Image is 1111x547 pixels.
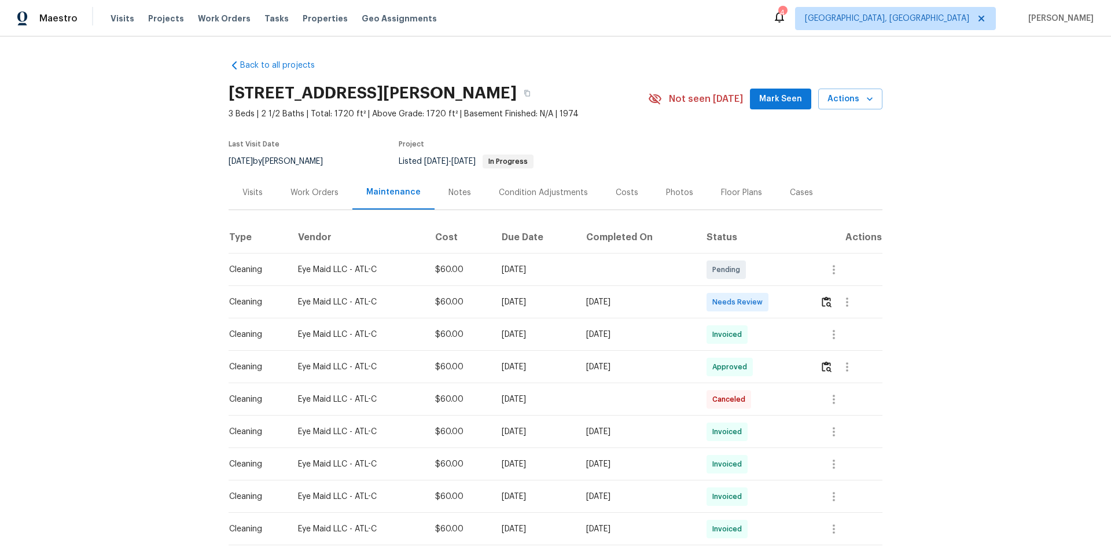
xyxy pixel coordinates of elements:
div: Cleaning [229,394,279,405]
div: $60.00 [435,329,483,340]
div: Cleaning [229,458,279,470]
span: Approved [712,361,752,373]
div: Work Orders [290,187,339,199]
span: [DATE] [229,157,253,166]
span: Not seen [DATE] [669,93,743,105]
div: Eye Maid LLC - ATL-C [298,394,417,405]
button: Review Icon [820,353,833,381]
span: Work Orders [198,13,251,24]
div: $60.00 [435,491,483,502]
div: $60.00 [435,426,483,438]
div: Eye Maid LLC - ATL-C [298,458,417,470]
div: [DATE] [502,458,568,470]
div: Eye Maid LLC - ATL-C [298,296,417,308]
span: Invoiced [712,458,746,470]
span: Mark Seen [759,92,802,107]
div: [DATE] [502,523,568,535]
span: Maestro [39,13,78,24]
a: Back to all projects [229,60,340,71]
div: Notes [448,187,471,199]
div: [DATE] [502,361,568,373]
div: [DATE] [502,394,568,405]
div: Cleaning [229,329,279,340]
div: [DATE] [586,458,687,470]
div: [DATE] [586,491,687,502]
button: Actions [818,89,882,110]
div: Eye Maid LLC - ATL-C [298,329,417,340]
span: Pending [712,264,745,276]
div: [DATE] [502,426,568,438]
div: Cleaning [229,491,279,502]
span: Tasks [264,14,289,23]
th: Completed On [577,221,697,254]
div: [DATE] [502,296,568,308]
img: Review Icon [822,361,832,372]
div: [DATE] [502,491,568,502]
div: Costs [616,187,638,199]
span: Projects [148,13,184,24]
button: Copy Address [517,83,538,104]
div: Eye Maid LLC - ATL-C [298,426,417,438]
span: Needs Review [712,296,767,308]
th: Actions [811,221,882,254]
button: Mark Seen [750,89,811,110]
div: Eye Maid LLC - ATL-C [298,523,417,535]
th: Type [229,221,289,254]
div: Eye Maid LLC - ATL-C [298,361,417,373]
div: $60.00 [435,523,483,535]
span: Visits [111,13,134,24]
span: Invoiced [712,426,746,438]
div: Floor Plans [721,187,762,199]
button: Review Icon [820,288,833,316]
div: Eye Maid LLC - ATL-C [298,491,417,502]
div: [DATE] [586,426,687,438]
div: [DATE] [502,329,568,340]
span: Invoiced [712,491,746,502]
span: Canceled [712,394,750,405]
div: Cleaning [229,523,279,535]
span: Project [399,141,424,148]
div: Photos [666,187,693,199]
span: In Progress [484,158,532,165]
span: Properties [303,13,348,24]
div: Eye Maid LLC - ATL-C [298,264,417,276]
span: Geo Assignments [362,13,437,24]
div: $60.00 [435,361,483,373]
div: $60.00 [435,264,483,276]
div: by [PERSON_NAME] [229,155,337,168]
div: [DATE] [586,296,687,308]
span: - [424,157,476,166]
div: $60.00 [435,394,483,405]
span: [PERSON_NAME] [1024,13,1094,24]
div: [DATE] [586,329,687,340]
div: $60.00 [435,458,483,470]
div: [DATE] [586,361,687,373]
span: Last Visit Date [229,141,279,148]
th: Status [697,221,811,254]
span: Invoiced [712,523,746,535]
span: [DATE] [424,157,448,166]
img: Review Icon [822,296,832,307]
span: Invoiced [712,329,746,340]
div: Cases [790,187,813,199]
div: Maintenance [366,186,421,198]
span: [GEOGRAPHIC_DATA], [GEOGRAPHIC_DATA] [805,13,969,24]
div: [DATE] [586,523,687,535]
span: Actions [827,92,873,107]
div: Cleaning [229,361,279,373]
div: $60.00 [435,296,483,308]
span: 3 Beds | 2 1/2 Baths | Total: 1720 ft² | Above Grade: 1720 ft² | Basement Finished: N/A | 1974 [229,108,648,120]
th: Cost [426,221,492,254]
span: Listed [399,157,534,166]
div: Condition Adjustments [499,187,588,199]
span: [DATE] [451,157,476,166]
div: [DATE] [502,264,568,276]
div: Cleaning [229,264,279,276]
th: Due Date [492,221,577,254]
div: Cleaning [229,296,279,308]
th: Vendor [289,221,426,254]
div: Cleaning [229,426,279,438]
h2: [STREET_ADDRESS][PERSON_NAME] [229,87,517,99]
div: Visits [242,187,263,199]
div: 4 [778,7,786,19]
